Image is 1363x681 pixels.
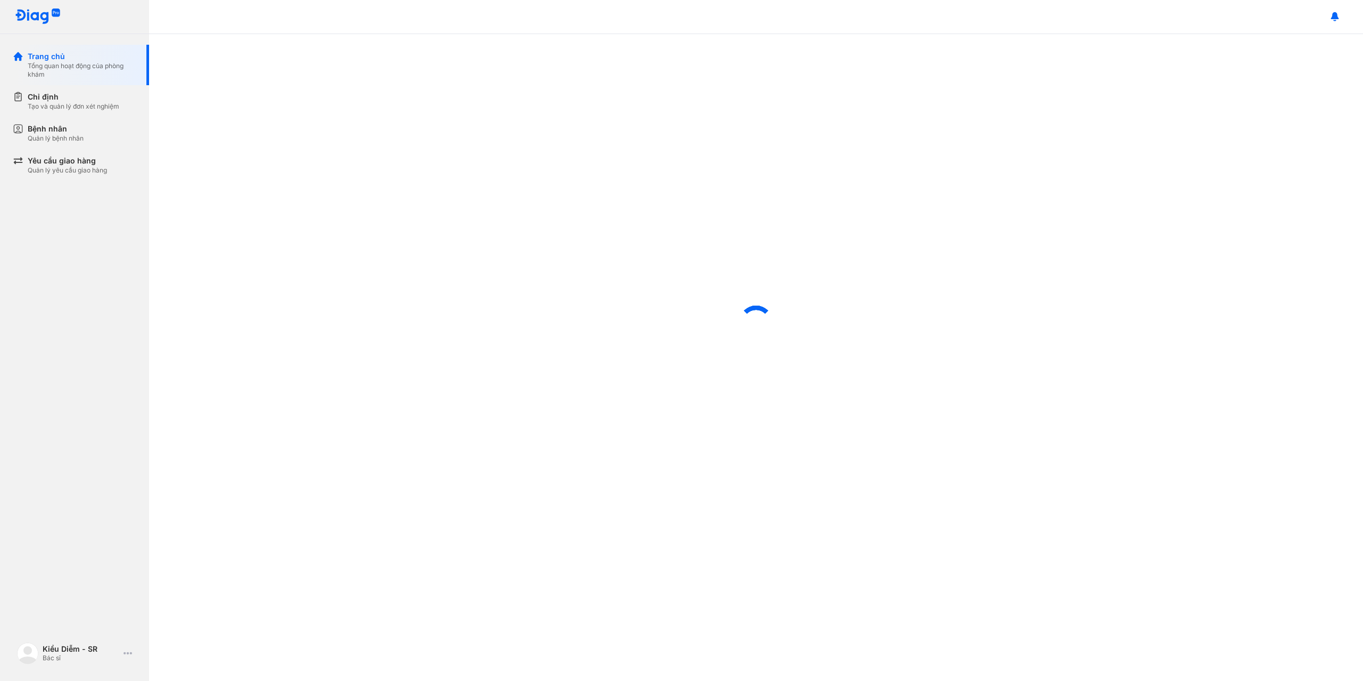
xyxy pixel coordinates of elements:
[15,9,61,25] img: logo
[17,643,38,664] img: logo
[28,51,136,62] div: Trang chủ
[28,62,136,79] div: Tổng quan hoạt động của phòng khám
[28,155,107,166] div: Yêu cầu giao hàng
[28,102,119,111] div: Tạo và quản lý đơn xét nghiệm
[43,654,119,662] div: Bác sĩ
[28,124,84,134] div: Bệnh nhân
[28,134,84,143] div: Quản lý bệnh nhân
[28,166,107,175] div: Quản lý yêu cầu giao hàng
[28,92,119,102] div: Chỉ định
[43,644,119,654] div: Kiều Diễm - SR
